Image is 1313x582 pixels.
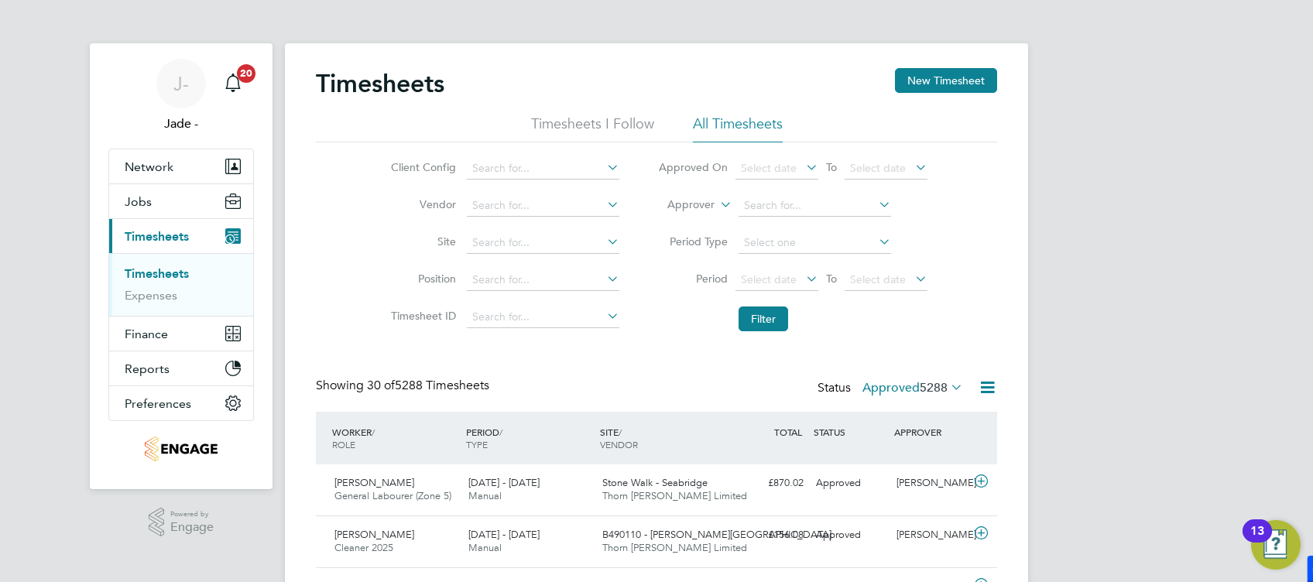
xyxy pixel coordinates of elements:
a: 20 [218,59,249,108]
label: Approved [862,380,963,395]
span: Timesheets [125,229,189,244]
label: Approved On [658,160,728,174]
span: Jade - [108,115,254,133]
span: 5288 Timesheets [367,378,489,393]
span: Jobs [125,194,152,209]
input: Search for... [467,195,619,217]
button: Timesheets [109,219,253,253]
span: Manual [468,489,502,502]
span: Thorn [PERSON_NAME] Limited [602,489,747,502]
label: Site [386,235,456,248]
input: Search for... [467,269,619,291]
button: Open Resource Center, 13 new notifications [1251,520,1301,570]
h2: Timesheets [316,68,444,99]
span: 20 [237,64,255,83]
input: Search for... [739,195,891,217]
button: Jobs [109,184,253,218]
span: Manual [468,541,502,554]
span: To [821,157,842,177]
button: Network [109,149,253,183]
label: Period [658,272,728,286]
span: / [619,426,622,438]
label: Approver [645,197,715,213]
span: / [499,426,502,438]
a: Powered byEngage [149,508,214,537]
button: Finance [109,317,253,351]
nav: Main navigation [90,43,273,489]
span: TYPE [466,438,488,450]
span: Powered by [170,508,214,521]
div: STATUS [810,418,890,446]
div: £870.02 [729,471,810,496]
div: Showing [316,378,492,394]
div: Timesheets [109,253,253,316]
span: TOTAL [774,426,802,438]
label: Timesheet ID [386,309,456,323]
span: Reports [125,361,170,376]
span: [PERSON_NAME] [334,528,414,541]
div: 13 [1250,531,1264,551]
a: Go to home page [108,436,254,461]
li: Timesheets I Follow [531,115,654,142]
span: Network [125,159,173,174]
input: Search for... [467,306,619,328]
span: Select date [741,272,797,286]
button: Reports [109,351,253,385]
a: Expenses [125,288,177,303]
span: 30 of [367,378,395,393]
img: thornbaker-logo-retina.png [145,436,217,461]
input: Select one [739,232,891,254]
div: SITE [596,418,730,458]
label: Period Type [658,235,728,248]
span: Finance [125,327,168,341]
span: ROLE [332,438,355,450]
span: [PERSON_NAME] [334,476,414,489]
input: Search for... [467,158,619,180]
li: All Timesheets [693,115,783,142]
label: Client Config [386,160,456,174]
span: Select date [741,161,797,175]
label: Position [386,272,456,286]
span: 5288 [920,380,948,395]
span: Select date [850,272,906,286]
span: To [821,269,842,289]
button: New Timesheet [895,68,997,93]
div: £156.08 [729,522,810,548]
div: WORKER [328,418,462,458]
span: General Labourer (Zone 5) [334,489,451,502]
div: [PERSON_NAME] [890,471,971,496]
div: Approved [810,522,890,548]
div: APPROVER [890,418,971,446]
a: J-Jade - [108,59,254,133]
label: Vendor [386,197,456,211]
span: Thorn [PERSON_NAME] Limited [602,541,747,554]
span: B490110 - [PERSON_NAME][GEOGRAPHIC_DATA] [602,528,831,541]
a: Timesheets [125,266,189,281]
div: PERIOD [462,418,596,458]
span: Preferences [125,396,191,411]
div: [PERSON_NAME] [890,522,971,548]
span: Stone Walk - Seabridge [602,476,708,489]
div: Approved [810,471,890,496]
span: Cleaner 2025 [334,541,393,554]
span: J- [173,74,189,94]
span: [DATE] - [DATE] [468,476,540,489]
button: Preferences [109,386,253,420]
span: VENDOR [600,438,638,450]
span: Select date [850,161,906,175]
span: / [372,426,375,438]
span: [DATE] - [DATE] [468,528,540,541]
div: Status [818,378,966,399]
span: Engage [170,521,214,534]
button: Filter [739,306,788,331]
input: Search for... [467,232,619,254]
